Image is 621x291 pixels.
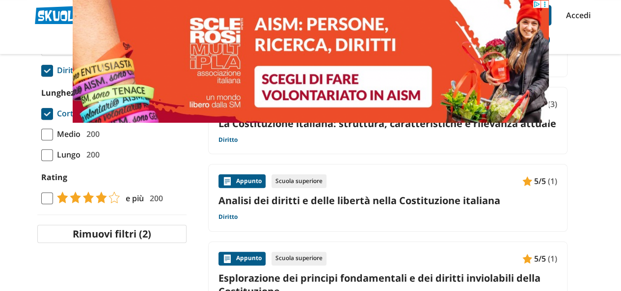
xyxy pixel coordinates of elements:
[566,5,587,26] a: Accedi
[82,128,100,140] span: 200
[37,225,187,243] button: Rimuovi filtri (2)
[271,252,326,265] div: Scuola superiore
[218,252,266,265] div: Appunto
[53,191,120,203] img: tasso di risposta 4+
[548,98,557,110] span: (3)
[534,252,546,265] span: 5/5
[222,254,232,264] img: Appunti contenuto
[122,192,144,205] span: e più
[218,174,266,188] div: Appunto
[82,148,100,161] span: 200
[41,87,83,98] label: Lunghezza
[146,192,163,205] span: 200
[218,136,238,144] a: Diritto
[218,117,557,130] a: La Costituzione italiana: struttura, caratteristiche e rilevanza attuale
[534,175,546,187] span: 5/5
[53,64,81,77] span: Diritto
[522,254,532,264] img: Appunti contenuto
[53,107,78,120] span: Corto
[271,174,326,188] div: Scuola superiore
[53,128,81,140] span: Medio
[218,213,238,221] a: Diritto
[548,252,557,265] span: (1)
[41,171,183,184] label: Rating
[53,148,81,161] span: Lungo
[222,176,232,186] img: Appunti contenuto
[218,194,557,207] a: Analisi dei diritti e delle libertà nella Costituzione italiana
[548,175,557,187] span: (1)
[522,176,532,186] img: Appunti contenuto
